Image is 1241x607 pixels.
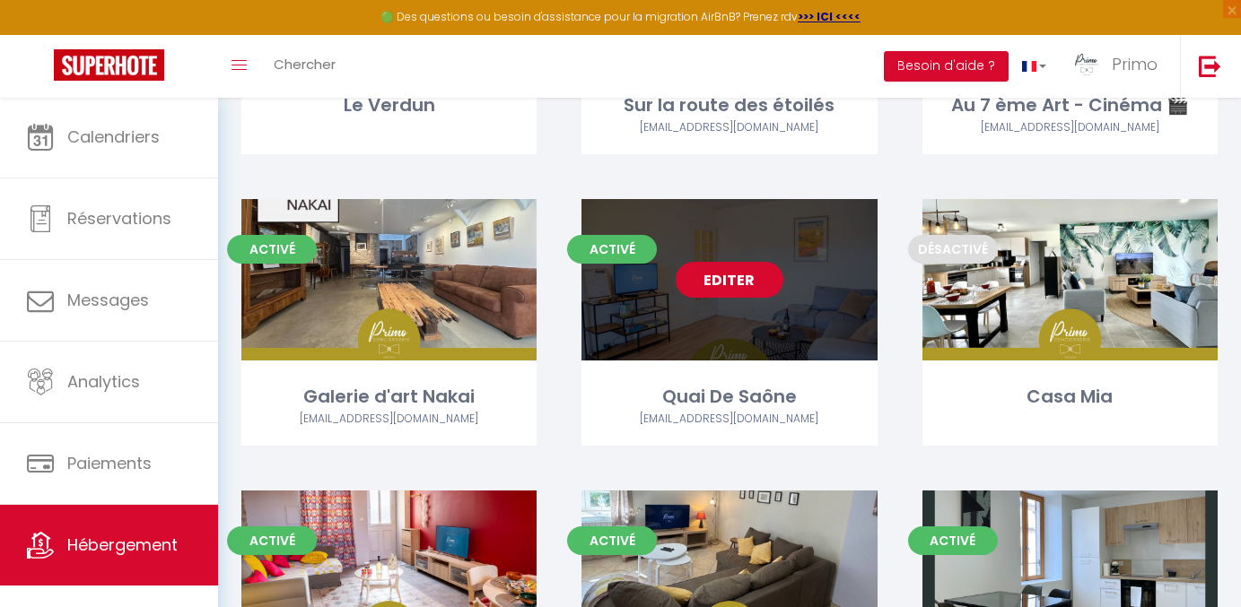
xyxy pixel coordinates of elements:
[227,526,317,555] span: Activé
[274,55,336,74] span: Chercher
[67,289,149,311] span: Messages
[908,526,998,555] span: Activé
[241,383,537,411] div: Galerie d'art Nakai
[884,51,1009,82] button: Besoin d'aide ?
[67,207,171,230] span: Réservations
[1060,35,1180,98] a: ... Primo
[67,452,152,474] span: Paiements
[798,9,861,24] a: >>> ICI <<<<
[1199,55,1221,77] img: logout
[67,533,178,556] span: Hébergement
[54,49,164,81] img: Super Booking
[922,91,1218,119] div: Au 7 ème Art - Cinéma 🎬
[260,35,349,98] a: Chercher
[567,526,657,555] span: Activé
[908,235,998,264] span: Désactivé
[581,383,877,411] div: Quai De Saône
[67,126,160,148] span: Calendriers
[241,411,537,428] div: Airbnb
[922,119,1218,136] div: Airbnb
[567,235,657,264] span: Activé
[922,383,1218,411] div: Casa Mia
[241,91,537,119] div: Le Verdun
[676,262,783,298] a: Editer
[1112,53,1158,75] span: Primo
[1073,51,1100,78] img: ...
[581,119,877,136] div: Airbnb
[227,235,317,264] span: Activé
[581,411,877,428] div: Airbnb
[67,370,140,393] span: Analytics
[581,91,877,119] div: Sur la route des étoilés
